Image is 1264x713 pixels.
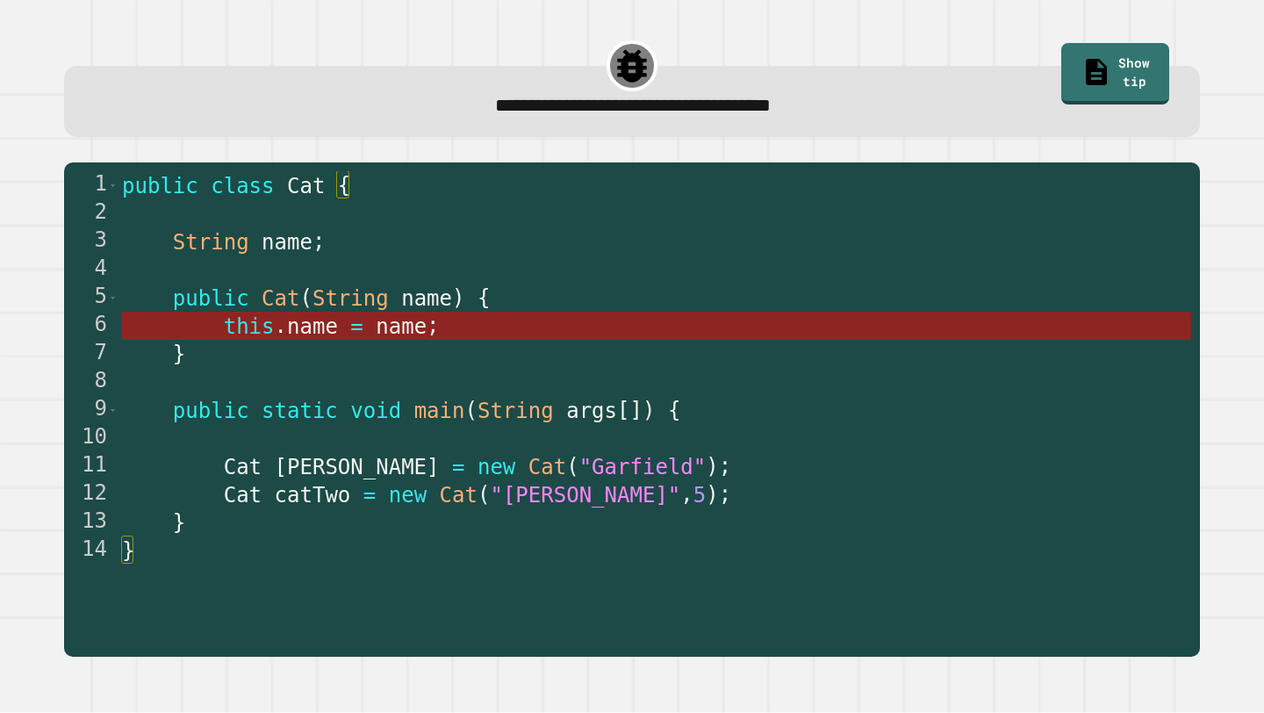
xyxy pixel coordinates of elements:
[312,286,389,311] span: String
[440,483,478,508] span: Cat
[490,483,680,508] span: "[PERSON_NAME]"
[108,171,118,199] span: Toggle code folding, rows 1 through 14
[64,508,118,537] div: 13
[389,483,427,508] span: new
[287,174,325,198] span: Cat
[350,314,363,339] span: =
[64,480,118,508] div: 12
[401,286,452,311] span: name
[262,286,299,311] span: Cat
[363,483,376,508] span: =
[64,171,118,199] div: 1
[64,368,118,396] div: 8
[224,483,262,508] span: Cat
[1061,43,1168,104] a: Show tip
[528,455,566,479] span: Cat
[693,483,706,508] span: 5
[262,230,312,255] span: name
[287,314,338,339] span: name
[64,227,118,256] div: 3
[579,455,707,479] span: "Garfield"
[64,312,118,340] div: 6
[108,396,118,424] span: Toggle code folding, rows 9 through 13
[173,399,249,423] span: public
[108,284,118,312] span: Toggle code folding, rows 5 through 7
[64,396,118,424] div: 9
[452,455,464,479] span: =
[478,399,554,423] span: String
[478,455,515,479] span: new
[64,199,118,227] div: 2
[64,452,118,480] div: 11
[64,340,118,368] div: 7
[275,483,351,508] span: catTwo
[64,537,118,565] div: 14
[64,424,118,452] div: 10
[211,174,274,198] span: class
[64,284,118,312] div: 5
[122,174,198,198] span: public
[173,230,249,255] span: String
[224,455,262,479] span: Cat
[414,399,465,423] span: main
[376,314,427,339] span: name
[64,256,118,284] div: 4
[350,399,401,423] span: void
[262,399,338,423] span: static
[566,399,617,423] span: args
[224,314,275,339] span: this
[173,286,249,311] span: public
[275,455,440,479] span: [PERSON_NAME]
